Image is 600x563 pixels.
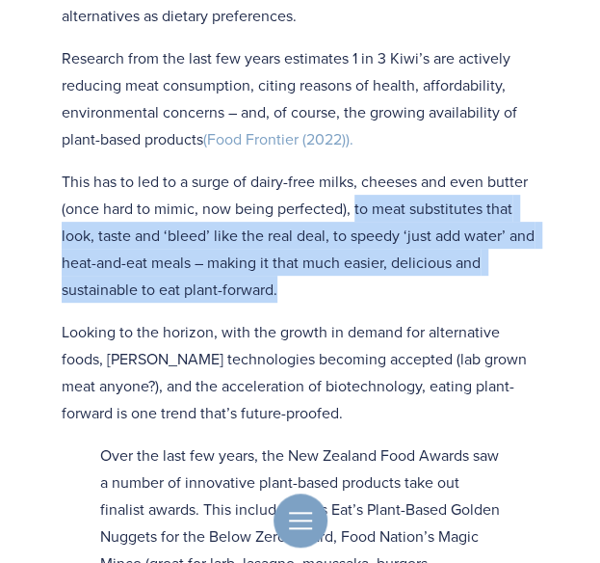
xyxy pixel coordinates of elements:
p: Research from the last few years estimates 1 in 3 Kiwi’s are actively reducing meat consumption, ... [62,44,538,152]
p: This has to led to a surge of dairy-free milks, cheeses and even butter (once hard to mimic, now ... [62,168,538,303]
p: Looking to the horizon, with the growth in demand for alternative foods, [PERSON_NAME] technologi... [62,318,538,426]
a: (Food Frontier (2022)). [203,128,353,149]
button: Toggle menu [274,494,327,548]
